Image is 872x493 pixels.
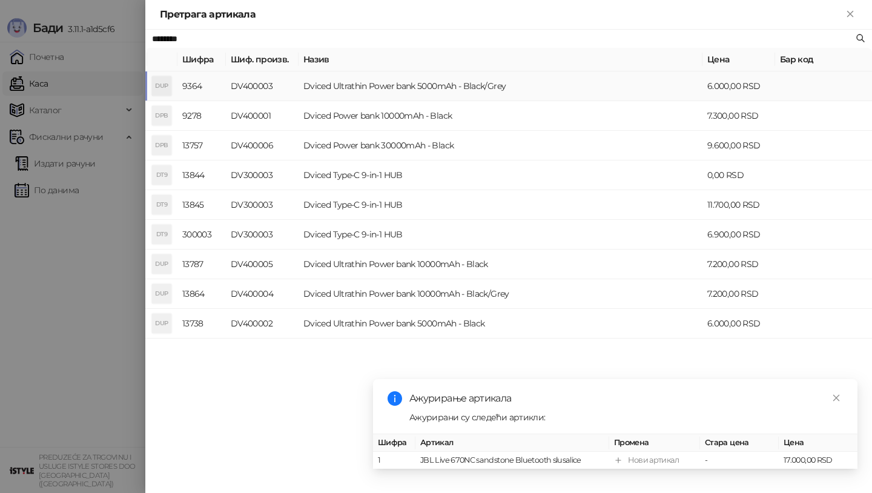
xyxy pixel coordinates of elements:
[226,71,299,101] td: DV400003
[373,452,415,469] td: 1
[388,391,402,406] span: info-circle
[702,309,775,339] td: 6.000,00 RSD
[702,131,775,160] td: 9.600,00 RSD
[226,48,299,71] th: Шиф. произв.
[177,279,226,309] td: 13864
[299,160,702,190] td: Dviced Type-C 9-in-1 HUB
[702,101,775,131] td: 7.300,00 RSD
[177,160,226,190] td: 13844
[152,314,171,333] div: DUP
[299,279,702,309] td: Dviced Ultrathin Power bank 10000mAh - Black/Grey
[226,131,299,160] td: DV400006
[299,220,702,250] td: Dviced Type-C 9-in-1 HUB
[226,190,299,220] td: DV300003
[702,71,775,101] td: 6.000,00 RSD
[226,250,299,279] td: DV400005
[415,434,609,452] th: Артикал
[152,165,171,185] div: DT9
[299,309,702,339] td: Dviced Ultrathin Power bank 5000mAh - Black
[299,190,702,220] td: Dviced Type-C 9-in-1 HUB
[226,220,299,250] td: DV300003
[177,190,226,220] td: 13845
[702,190,775,220] td: 11.700,00 RSD
[152,225,171,244] div: DT9
[177,309,226,339] td: 13738
[152,76,171,96] div: DUP
[299,131,702,160] td: Dviced Power bank 30000mAh - Black
[775,48,872,71] th: Бар код
[177,101,226,131] td: 9278
[152,284,171,303] div: DUP
[702,48,775,71] th: Цена
[299,48,702,71] th: Назив
[226,160,299,190] td: DV300003
[702,279,775,309] td: 7.200,00 RSD
[832,394,841,402] span: close
[152,106,171,125] div: DPB
[177,250,226,279] td: 13787
[700,434,779,452] th: Стара цена
[152,254,171,274] div: DUP
[415,452,609,469] td: JBL Live 670NC sandstone Bluetooth slusalice
[628,454,679,466] div: Нови артикал
[299,101,702,131] td: Dviced Power bank 10000mAh - Black
[373,434,415,452] th: Шифра
[702,220,775,250] td: 6.900,00 RSD
[409,411,843,424] div: Ажурирани су следећи артикли:
[226,279,299,309] td: DV400004
[702,160,775,190] td: 0,00 RSD
[702,250,775,279] td: 7.200,00 RSD
[830,391,843,405] a: Close
[152,195,171,214] div: DT9
[177,220,226,250] td: 300003
[299,250,702,279] td: Dviced Ultrathin Power bank 10000mAh - Black
[409,391,843,406] div: Ажурирање артикала
[700,452,779,469] td: -
[152,136,171,155] div: DPB
[226,309,299,339] td: DV400002
[177,131,226,160] td: 13757
[779,434,857,452] th: Цена
[177,48,226,71] th: Шифра
[779,452,857,469] td: 17.000,00 RSD
[609,434,700,452] th: Промена
[160,7,843,22] div: Претрага артикала
[299,71,702,101] td: Dviced Ultrathin Power bank 5000mAh - Black/Grey
[226,101,299,131] td: DV400001
[177,71,226,101] td: 9364
[843,7,857,22] button: Close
